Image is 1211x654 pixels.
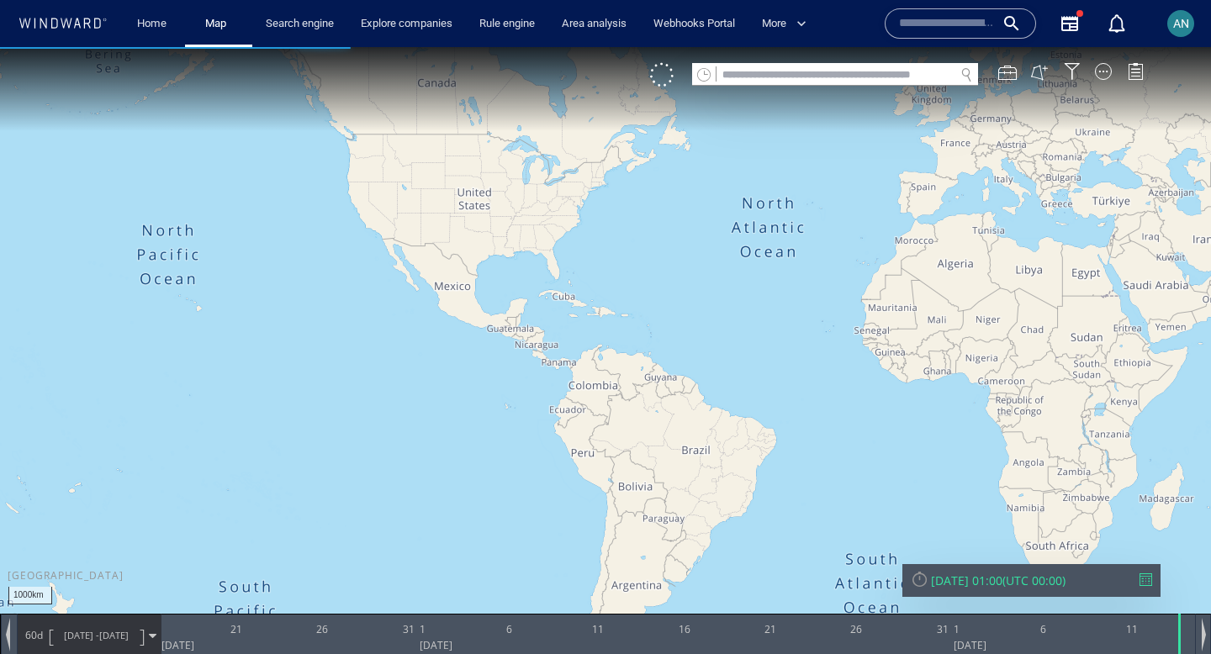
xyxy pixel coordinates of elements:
a: Search engine [259,9,341,39]
span: [DATE] - [64,582,99,594]
div: Legend [1127,16,1144,33]
div: 16 [679,567,690,593]
span: UTC 00:00 [1006,525,1062,541]
div: Map Tools [998,16,1017,34]
span: More [762,14,806,34]
div: 1 [954,567,960,593]
div: [DATE] 01:00 [931,525,1002,541]
div: 26 [850,567,862,593]
div: 26 [316,567,328,593]
div: Filter [1064,16,1081,33]
div: 6 [1040,567,1046,593]
button: AN [1164,7,1198,40]
div: 1000km [8,540,52,557]
button: Create an AOI. [1030,16,1049,34]
span: Path Length [22,581,45,595]
iframe: Chat [1140,578,1198,641]
span: [DATE] [99,582,129,594]
a: Explore companies [354,9,459,39]
button: Home [124,9,178,39]
div: [DATE] [954,591,986,609]
div: 6 [506,567,512,593]
div: 1 [420,567,426,593]
a: Home [130,9,173,39]
a: Area analysis [555,9,633,39]
button: More [755,9,821,39]
a: Rule engine [473,9,542,39]
div: [DATE] 01:00(UTC 00:00) [911,525,1152,541]
div: Click to show unselected vessels [650,16,674,40]
span: AN [1173,17,1189,30]
a: Map [198,9,239,39]
div: [DATE] [161,591,194,609]
div: 31 [403,567,415,593]
div: 11 [592,567,604,593]
div: [GEOGRAPHIC_DATA] [8,521,124,535]
span: ) [1062,525,1066,541]
div: [DATE] [420,591,452,609]
div: Time: Sun Sep 14 2025 01:00:00 GMT+0100 (British Summer Time) [1178,567,1198,607]
a: Webhooks Portal [647,9,742,39]
span: ( [1002,525,1006,541]
div: 21 [230,567,242,593]
div: 31 [937,567,949,593]
div: Reset Time [911,523,928,541]
button: Map [192,9,246,39]
div: 60d[DATE] -[DATE] [18,567,161,609]
a: Mapbox logo [5,566,79,585]
div: Notification center [1107,13,1127,34]
div: Map Display [1095,16,1112,33]
div: 21 [764,567,776,593]
div: 11 [1126,567,1138,593]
